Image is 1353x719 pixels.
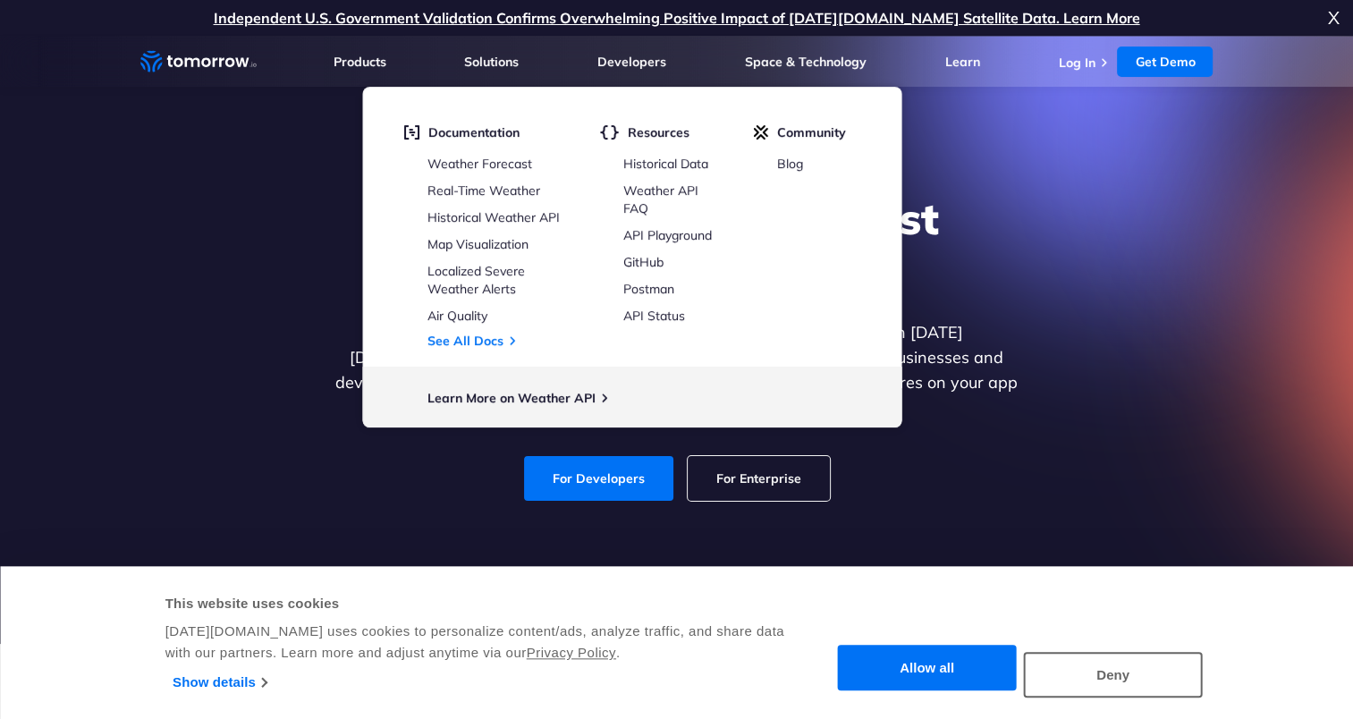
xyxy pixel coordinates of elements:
a: Space & Technology [745,54,867,70]
a: See All Docs [427,333,503,349]
a: Historical Data [623,156,708,172]
a: Blog [777,156,803,172]
div: This website uses cookies [165,593,787,614]
span: Community [777,124,846,140]
img: doc.svg [403,124,419,140]
a: For Developers [524,456,673,501]
a: For Enterprise [688,456,830,501]
a: Get Demo [1117,47,1213,77]
a: Map Visualization [427,236,529,252]
a: Weather API FAQ [623,182,698,216]
img: tio-c.svg [753,124,768,140]
img: brackets.svg [599,124,619,140]
span: Documentation [428,124,520,140]
button: Allow all [838,646,1017,691]
a: API Status [623,308,685,324]
h1: Explore the World’s Best Weather API [332,191,1022,299]
div: [DATE][DOMAIN_NAME] uses cookies to personalize content/ads, analyze traffic, and share data with... [165,621,787,664]
a: Log In [1058,55,1095,71]
a: Home link [140,48,257,75]
a: Learn [945,54,980,70]
a: Show details [173,669,266,696]
a: Air Quality [427,308,487,324]
a: Developers [597,54,666,70]
a: API Playground [623,227,712,243]
a: Real-Time Weather [427,182,540,199]
a: Postman [623,281,674,297]
a: Solutions [464,54,519,70]
button: Deny [1024,652,1203,698]
a: Learn More on Weather API [427,390,596,406]
p: Get reliable and precise weather data through our free API. Count on [DATE][DOMAIN_NAME] for quic... [332,320,1022,420]
a: Independent U.S. Government Validation Confirms Overwhelming Positive Impact of [DATE][DOMAIN_NAM... [214,9,1140,27]
a: Products [334,54,386,70]
a: Localized Severe Weather Alerts [427,263,525,297]
a: Weather Forecast [427,156,532,172]
a: GitHub [623,254,664,270]
span: Resources [628,124,689,140]
a: Privacy Policy [527,645,616,660]
a: Historical Weather API [427,209,560,225]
